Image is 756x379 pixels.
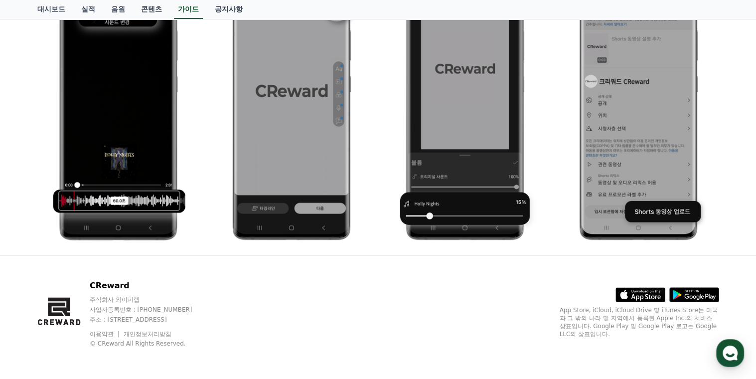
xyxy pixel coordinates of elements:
span: 홈 [31,311,37,319]
a: 홈 [3,296,66,321]
p: © CReward All Rights Reserved. [90,340,211,348]
span: 설정 [154,311,166,319]
p: 주식회사 와이피랩 [90,296,211,304]
p: 사업자등록번호 : [PHONE_NUMBER] [90,306,211,314]
a: 대화 [66,296,129,321]
span: 대화 [91,312,103,320]
p: App Store, iCloud, iCloud Drive 및 iTunes Store는 미국과 그 밖의 나라 및 지역에서 등록된 Apple Inc.의 서비스 상표입니다. Goo... [560,306,719,338]
p: 주소 : [STREET_ADDRESS] [90,316,211,324]
a: 이용약관 [90,331,121,338]
p: CReward [90,280,211,292]
a: 개인정보처리방침 [124,331,171,338]
a: 설정 [129,296,191,321]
